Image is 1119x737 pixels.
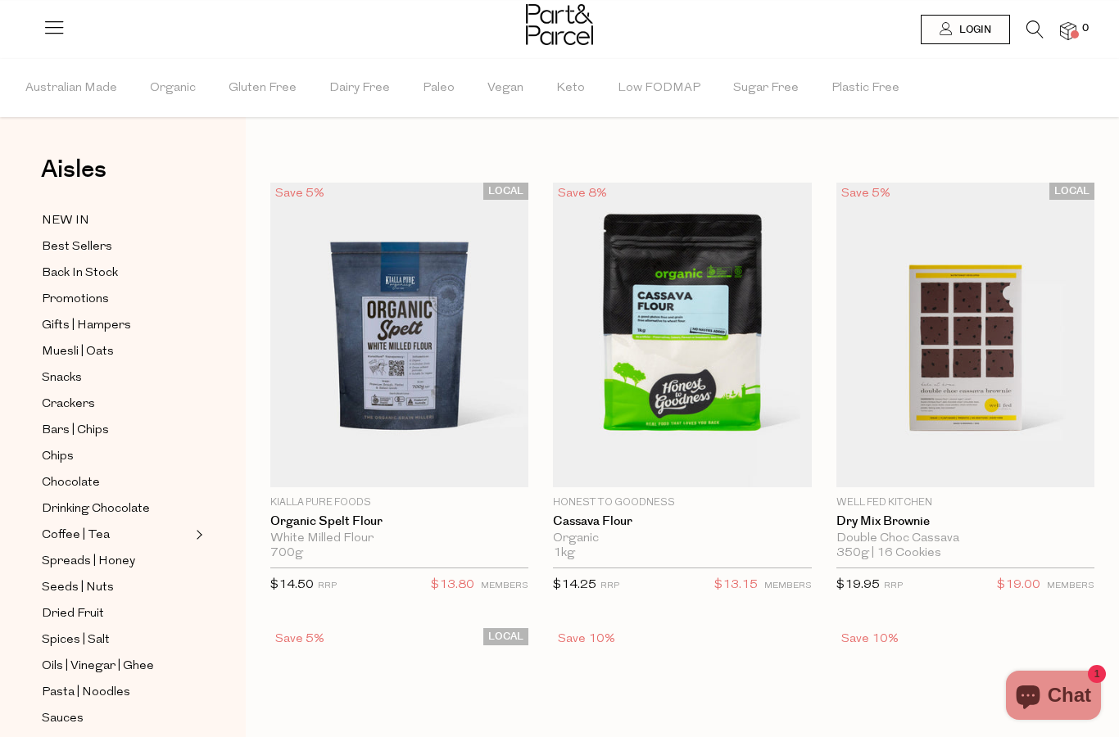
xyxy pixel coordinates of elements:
[42,394,191,414] a: Crackers
[556,60,585,117] span: Keto
[192,525,203,545] button: Expand/Collapse Coffee | Tea
[764,581,812,590] small: MEMBERS
[270,628,329,650] div: Save 5%
[42,420,191,441] a: Bars | Chips
[42,656,191,676] a: Oils | Vinegar | Ghee
[553,495,811,510] p: Honest to Goodness
[423,60,455,117] span: Paleo
[150,60,196,117] span: Organic
[831,60,899,117] span: Plastic Free
[42,473,100,493] span: Chocolate
[733,60,799,117] span: Sugar Free
[42,551,191,572] a: Spreads | Honey
[714,575,758,596] span: $13.15
[487,60,523,117] span: Vegan
[270,495,528,510] p: Kialla Pure Foods
[270,183,528,487] img: Organic Spelt Flour
[270,531,528,546] div: White Milled Flour
[229,60,297,117] span: Gluten Free
[483,628,528,645] span: LOCAL
[270,514,528,529] a: Organic Spelt Flour
[42,263,191,283] a: Back In Stock
[618,60,700,117] span: Low FODMAP
[483,183,528,200] span: LOCAL
[42,315,191,336] a: Gifts | Hampers
[42,525,191,545] a: Coffee | Tea
[553,546,575,561] span: 1kg
[836,579,880,591] span: $19.95
[270,546,303,561] span: 700g
[553,514,811,529] a: Cassava Flour
[42,316,131,336] span: Gifts | Hampers
[41,151,106,188] span: Aisles
[42,289,191,310] a: Promotions
[1049,183,1094,200] span: LOCAL
[553,183,811,487] img: Cassava Flour
[42,709,84,729] span: Sauces
[270,183,329,205] div: Save 5%
[955,23,991,37] span: Login
[42,682,191,703] a: Pasta | Noodles
[42,604,191,624] a: Dried Fruit
[42,210,191,231] a: NEW IN
[270,579,314,591] span: $14.50
[42,237,191,257] a: Best Sellers
[1060,22,1076,39] a: 0
[836,495,1094,510] p: Well Fed Kitchen
[884,581,903,590] small: RRP
[997,575,1040,596] span: $19.00
[836,531,1094,546] div: Double Choc Cassava
[921,15,1010,44] a: Login
[42,421,109,441] span: Bars | Chips
[42,526,110,545] span: Coffee | Tea
[553,628,620,650] div: Save 10%
[42,264,118,283] span: Back In Stock
[553,531,811,546] div: Organic
[42,211,89,231] span: NEW IN
[42,577,191,598] a: Seeds | Nuts
[42,290,109,310] span: Promotions
[600,581,619,590] small: RRP
[42,395,95,414] span: Crackers
[836,514,1094,529] a: Dry Mix Brownie
[42,446,191,467] a: Chips
[836,183,895,205] div: Save 5%
[42,630,191,650] a: Spices | Salt
[318,581,337,590] small: RRP
[553,183,612,205] div: Save 8%
[42,578,114,598] span: Seeds | Nuts
[42,552,135,572] span: Spreads | Honey
[836,183,1094,487] img: Dry Mix Brownie
[553,579,596,591] span: $14.25
[42,472,191,493] a: Chocolate
[481,581,528,590] small: MEMBERS
[42,683,130,703] span: Pasta | Noodles
[329,60,390,117] span: Dairy Free
[42,342,114,362] span: Muesli | Oats
[42,708,191,729] a: Sauces
[42,604,104,624] span: Dried Fruit
[42,631,110,650] span: Spices | Salt
[526,4,593,45] img: Part&Parcel
[42,368,82,388] span: Snacks
[41,157,106,198] a: Aisles
[836,628,904,650] div: Save 10%
[42,447,74,467] span: Chips
[1078,21,1093,36] span: 0
[1001,671,1106,724] inbox-online-store-chat: Shopify online store chat
[42,237,112,257] span: Best Sellers
[1047,581,1094,590] small: MEMBERS
[42,368,191,388] a: Snacks
[431,575,474,596] span: $13.80
[42,657,154,676] span: Oils | Vinegar | Ghee
[836,546,941,561] span: 350g | 16 Cookies
[42,499,191,519] a: Drinking Chocolate
[42,500,150,519] span: Drinking Chocolate
[42,341,191,362] a: Muesli | Oats
[25,60,117,117] span: Australian Made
